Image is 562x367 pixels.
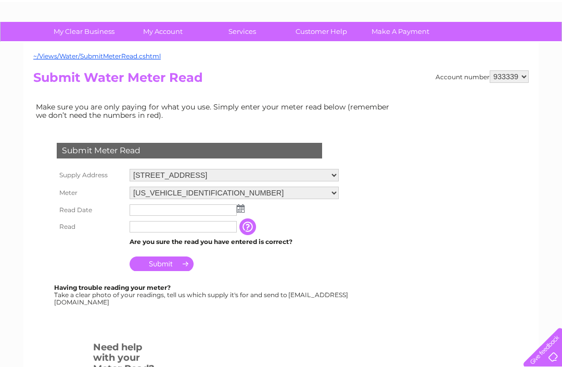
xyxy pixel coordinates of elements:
[54,166,127,184] th: Supply Address
[366,5,438,18] a: 0333 014 3131
[41,22,127,41] a: My Clear Business
[436,70,529,83] div: Account number
[127,235,341,249] td: Are you sure the read you have entered is correct?
[239,218,258,235] input: Information
[57,143,322,158] div: Submit Meter Read
[54,284,350,305] div: Take a clear photo of your readings, tell us which supply it's for and send to [EMAIL_ADDRESS][DO...
[357,22,443,41] a: Make A Payment
[528,44,552,52] a: Log out
[33,70,529,90] h2: Submit Water Meter Read
[120,22,206,41] a: My Account
[54,184,127,202] th: Meter
[434,44,465,52] a: Telecoms
[237,204,245,213] img: ...
[33,52,161,60] a: ~/Views/Water/SubmitMeterRead.cshtml
[54,218,127,235] th: Read
[379,44,399,52] a: Water
[493,44,518,52] a: Contact
[36,6,528,51] div: Clear Business is a trading name of Verastar Limited (registered in [GEOGRAPHIC_DATA] No. 3667643...
[278,22,364,41] a: Customer Help
[20,27,73,59] img: logo.png
[199,22,285,41] a: Services
[471,44,487,52] a: Blog
[54,284,171,291] b: Having trouble reading your meter?
[33,100,398,122] td: Make sure you are only paying for what you use. Simply enter your meter read below (remember we d...
[405,44,428,52] a: Energy
[130,256,194,271] input: Submit
[54,202,127,218] th: Read Date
